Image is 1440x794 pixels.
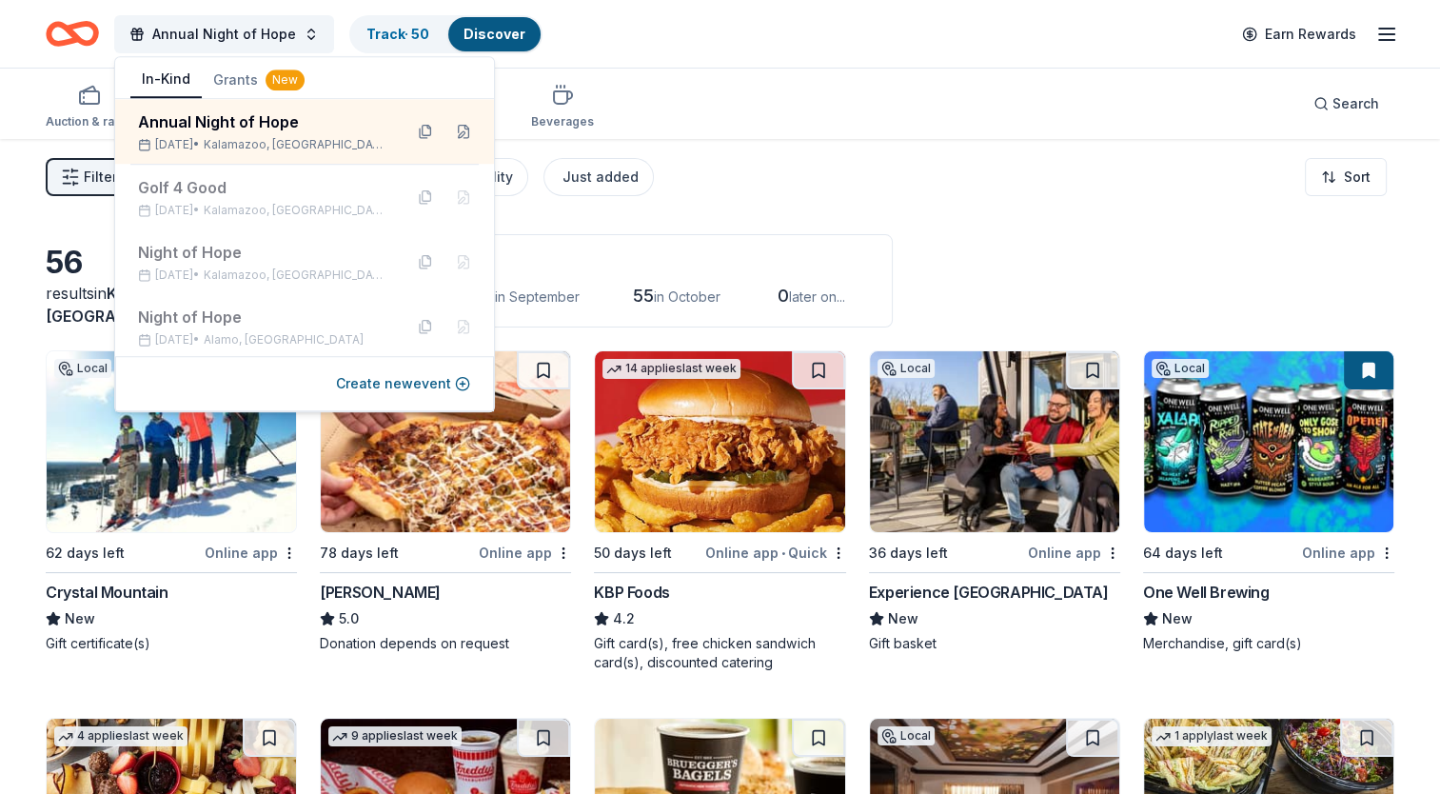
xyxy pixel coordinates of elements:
div: [DATE] • [138,268,387,283]
button: Annual Night of Hope [114,15,334,53]
div: [DATE] • [138,332,387,347]
span: Search [1332,92,1379,115]
span: • [781,546,785,561]
div: [PERSON_NAME] [320,581,441,604]
div: 14 applies last week [602,359,740,379]
div: Local [54,359,111,378]
img: Image for Crystal Mountain [47,351,296,532]
span: in September [495,288,580,305]
span: 55 [633,286,654,306]
span: 0 [778,286,789,306]
button: In-Kind [130,62,202,98]
div: 56 [46,244,297,282]
div: 9 applies last week [328,726,462,746]
div: Auction & raffle [46,114,132,129]
div: Application deadlines [344,250,869,273]
div: Annual Night of Hope [138,110,387,133]
div: 1 apply last week [1152,726,1272,746]
div: Donation depends on request [320,634,571,653]
div: Online app [479,541,571,565]
a: Earn Rewards [1231,17,1368,51]
span: in October [654,288,720,305]
img: Image for One Well Brewing [1144,351,1393,532]
div: Local [1152,359,1209,378]
img: Image for Experience Grand Rapids [870,351,1119,532]
span: 5.0 [339,607,359,630]
div: Online app [205,541,297,565]
button: Create newevent [336,372,470,395]
div: Golf 4 Good [138,176,387,199]
span: New [65,607,95,630]
div: [DATE] • [138,137,387,152]
button: Beverages [531,76,594,139]
a: Home [46,11,99,56]
div: Online app Quick [705,541,846,565]
a: Track· 50 [366,26,429,42]
div: Gift certificate(s) [46,634,297,653]
div: Local [878,726,935,745]
div: Night of Hope [138,306,387,328]
a: Image for Crystal MountainLocal62 days leftOnline appCrystal MountainNewGift certificate(s) [46,350,297,653]
span: Kalamazoo, [GEOGRAPHIC_DATA] [204,203,387,218]
div: Online app [1302,541,1394,565]
span: Filter [84,166,117,189]
div: [DATE] • [138,203,387,218]
img: Image for KBP Foods [595,351,844,532]
span: Annual Night of Hope [152,23,296,46]
div: 36 days left [869,542,948,565]
span: Kalamazoo, [GEOGRAPHIC_DATA] [204,137,387,152]
div: Local [878,359,935,378]
div: One Well Brewing [1143,581,1270,604]
div: 78 days left [320,542,399,565]
div: 50 days left [594,542,672,565]
div: Gift card(s), free chicken sandwich card(s), discounted catering [594,634,845,672]
div: New [266,69,305,90]
span: Kalamazoo, [GEOGRAPHIC_DATA] [204,268,387,283]
button: Auction & raffle [46,76,132,139]
a: Image for One Well BrewingLocal64 days leftOnline appOne Well BrewingNewMerchandise, gift card(s) [1143,350,1394,653]
div: Beverages [531,114,594,129]
div: Night of Hope [138,241,387,264]
div: results [46,282,297,328]
a: Image for KBP Foods14 applieslast week50 days leftOnline app•QuickKBP Foods4.2Gift card(s), free ... [594,350,845,672]
span: later on... [789,288,845,305]
div: KBP Foods [594,581,669,604]
button: Filter2 [46,158,132,196]
span: New [888,607,918,630]
div: Merchandise, gift card(s) [1143,634,1394,653]
div: Gift basket [869,634,1120,653]
div: Online app [1028,541,1120,565]
a: Image for Experience Grand RapidsLocal36 days leftOnline appExperience [GEOGRAPHIC_DATA]NewGift b... [869,350,1120,653]
button: Sort [1305,158,1387,196]
a: Discover [464,26,525,42]
button: Grants [202,63,316,97]
button: Track· 50Discover [349,15,542,53]
button: Just added [543,158,654,196]
span: New [1162,607,1193,630]
div: Experience [GEOGRAPHIC_DATA] [869,581,1109,604]
img: Image for Casey's [321,351,570,532]
span: Alamo, [GEOGRAPHIC_DATA] [204,332,364,347]
div: Crystal Mountain [46,581,168,604]
span: Sort [1344,166,1371,189]
a: Image for Casey'sTop rated3 applieslast week78 days leftOnline app[PERSON_NAME]5.0Donation depend... [320,350,571,653]
span: 4.2 [613,607,635,630]
button: Search [1298,85,1394,123]
div: Just added [562,166,639,189]
div: 4 applies last week [54,726,187,746]
div: 64 days left [1143,542,1223,565]
div: 62 days left [46,542,125,565]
